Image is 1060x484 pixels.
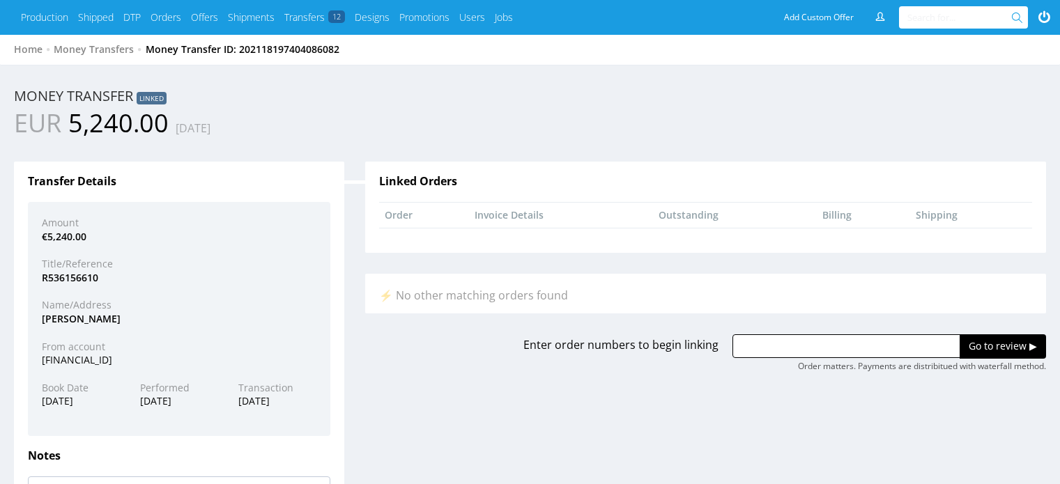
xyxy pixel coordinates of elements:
a: Orders [151,10,181,24]
span: 12 [328,10,345,23]
div: ⚡ No other matching orders found [379,288,1032,303]
div: [DATE] [31,394,130,408]
a: Home [14,42,43,56]
th: Billing [817,202,910,228]
div: Name/Address [31,298,327,312]
div: [FINANCIAL_ID] [31,353,327,367]
a: Designs [355,10,390,24]
div: [PERSON_NAME] [31,312,327,326]
a: DTP [123,10,141,24]
span: [DATE] [176,120,210,136]
input: Go to review ▶ [960,334,1046,358]
a: Transfers12 [284,10,345,24]
a: Money Transfers [54,42,134,56]
div: R536156610 [31,271,327,285]
a: Shipped [78,10,114,24]
div: Transaction [228,381,326,395]
div: [DATE] [228,394,326,408]
a: Users [459,10,485,24]
th: Invoice Details [469,202,654,228]
span: 5,240.00 [68,106,169,140]
th: Order [379,202,469,228]
h3: Transfer Details [28,175,330,188]
div: Title/Reference [31,257,327,271]
div: €5,240.00 [31,230,327,244]
div: From account [31,340,327,354]
span: EUR [14,106,61,140]
div: Amount [31,216,327,230]
h3: Notes [28,450,330,462]
th: Outstanding [653,202,817,228]
a: Production [21,10,68,24]
div: Money transfer [14,86,1046,106]
a: Jobs [495,10,513,24]
th: Shipping [910,202,1032,228]
li: Money Transfer ID: 202118197404086082 [146,42,339,56]
div: Order matters. Payments are distribitued with waterfall method. [798,361,1046,373]
a: Add Custom Offer [776,6,861,29]
span: Linked [137,92,167,104]
div: Book Date [31,381,130,395]
a: Shipments [228,10,275,24]
a: Promotions [399,10,450,24]
div: Performed [130,381,228,395]
span: Enter order numbers to begin linking [523,334,719,372]
h3: Linked Orders [379,175,696,188]
a: Offers [191,10,218,24]
input: Search for... [907,6,1014,29]
div: [DATE] [130,394,228,408]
